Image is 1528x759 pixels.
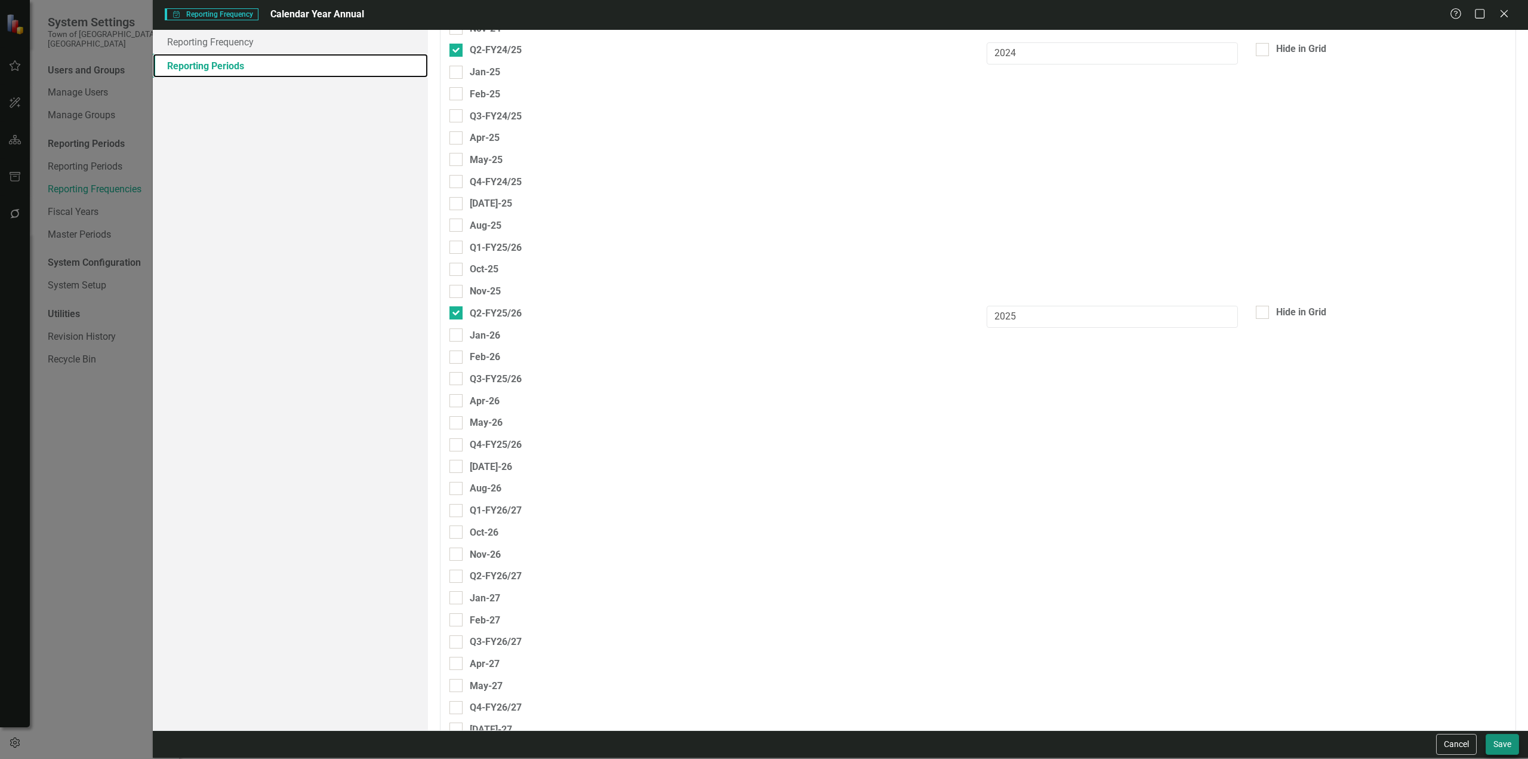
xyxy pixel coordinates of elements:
[470,218,501,233] div: Aug-25
[470,240,522,255] div: Q1-FY25/26
[470,481,501,496] div: Aug-26
[1276,306,1326,319] div: Hide in Grid
[470,328,500,343] div: Jan-26
[1276,42,1326,56] div: Hide in Grid
[470,371,522,386] div: Q3-FY25/26
[470,394,500,408] div: Apr-26
[470,284,501,299] div: Nov-25
[470,569,522,583] div: Q2-FY26/27
[470,109,522,124] div: Q3-FY24/25
[470,678,503,693] div: May-27
[470,306,522,321] div: Q2-FY25/26
[470,64,500,79] div: Jan-25
[470,722,512,737] div: [DATE]-27
[153,54,428,78] a: Reporting Periods
[470,700,522,715] div: Q4-FY26/27
[270,8,364,20] span: Calendar Year Annual
[470,437,522,452] div: Q4-FY25/26
[470,262,498,276] div: Oct-25
[153,30,428,54] a: Reporting Frequency
[165,8,258,20] span: Reporting Frequency
[470,459,512,474] div: [DATE]-26
[470,130,500,145] div: Apr-25
[470,634,522,649] div: Q3-FY26/27
[470,349,500,364] div: Feb-26
[470,87,500,102] div: Feb-25
[470,503,522,518] div: Q1-FY26/27
[987,42,1237,64] input: Q2-FY24/25
[1436,734,1477,755] button: Cancel
[470,591,500,606] div: Jan-27
[1486,734,1519,755] button: Save
[470,525,498,540] div: Oct-26
[987,306,1237,328] input: Q2-FY25/26
[470,656,500,671] div: Apr-27
[470,547,501,562] div: Nov-26
[470,42,522,57] div: Q2-FY24/25
[470,152,503,167] div: May-25
[470,415,503,430] div: May-26
[470,613,500,628] div: Feb-27
[470,196,512,211] div: [DATE]-25
[470,174,522,189] div: Q4-FY24/25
